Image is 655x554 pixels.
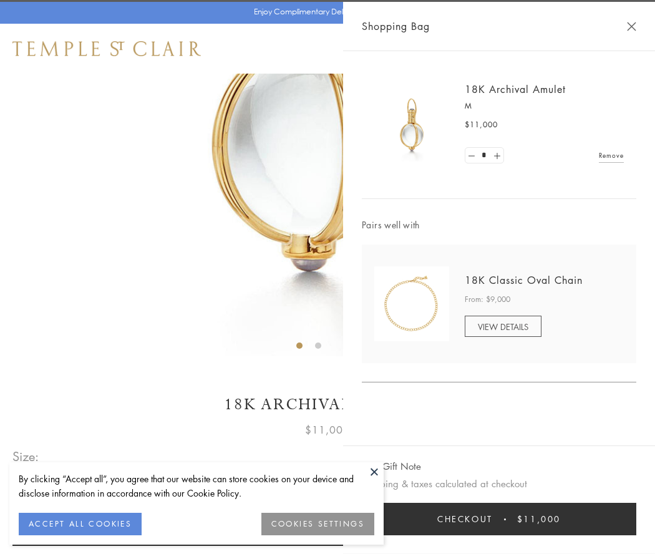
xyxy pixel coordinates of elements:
[305,422,350,438] span: $11,000
[465,82,566,96] a: 18K Archival Amulet
[362,476,636,492] p: Shipping & taxes calculated at checkout
[465,316,541,337] a: VIEW DETAILS
[627,22,636,31] button: Close Shopping Bag
[374,266,449,341] img: N88865-OV18
[437,512,493,526] span: Checkout
[19,513,142,535] button: ACCEPT ALL COOKIES
[362,459,421,474] button: Add Gift Note
[12,394,643,415] h1: 18K Archival Amulet
[465,100,624,112] p: M
[362,503,636,535] button: Checkout $11,000
[12,41,201,56] img: Temple St. Clair
[374,87,449,162] img: 18K Archival Amulet
[465,148,478,163] a: Set quantity to 0
[254,6,395,18] p: Enjoy Complimentary Delivery & Returns
[517,512,561,526] span: $11,000
[19,472,374,500] div: By clicking “Accept all”, you agree that our website can store cookies on your device and disclos...
[490,148,503,163] a: Set quantity to 2
[478,321,528,333] span: VIEW DETAILS
[362,218,636,232] span: Pairs well with
[465,273,583,287] a: 18K Classic Oval Chain
[465,293,510,306] span: From: $9,000
[362,18,430,34] span: Shopping Bag
[261,513,374,535] button: COOKIES SETTINGS
[599,148,624,162] a: Remove
[465,119,498,131] span: $11,000
[12,446,40,467] span: Size:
